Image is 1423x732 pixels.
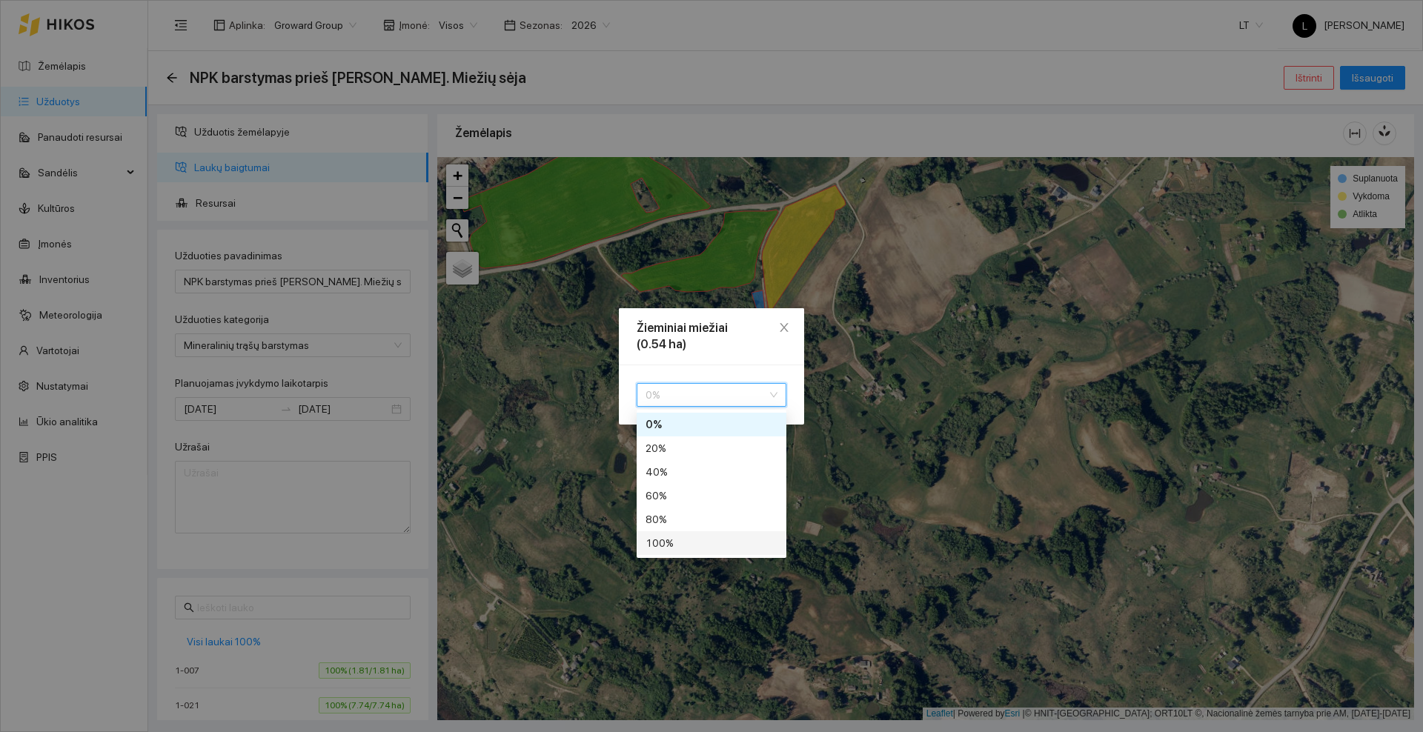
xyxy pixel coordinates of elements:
div: (0.54 ha) [637,336,786,353]
div: Žieminiai miežiai [637,320,786,336]
div: 40 % [646,464,777,480]
div: 100 % [646,535,777,551]
div: 0 % [646,416,777,433]
span: close [778,322,790,333]
div: 20 % [646,440,777,456]
div: 80 % [646,511,777,528]
span: 0 % [646,384,777,406]
div: 60 % [646,488,777,504]
button: Close [764,308,804,348]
